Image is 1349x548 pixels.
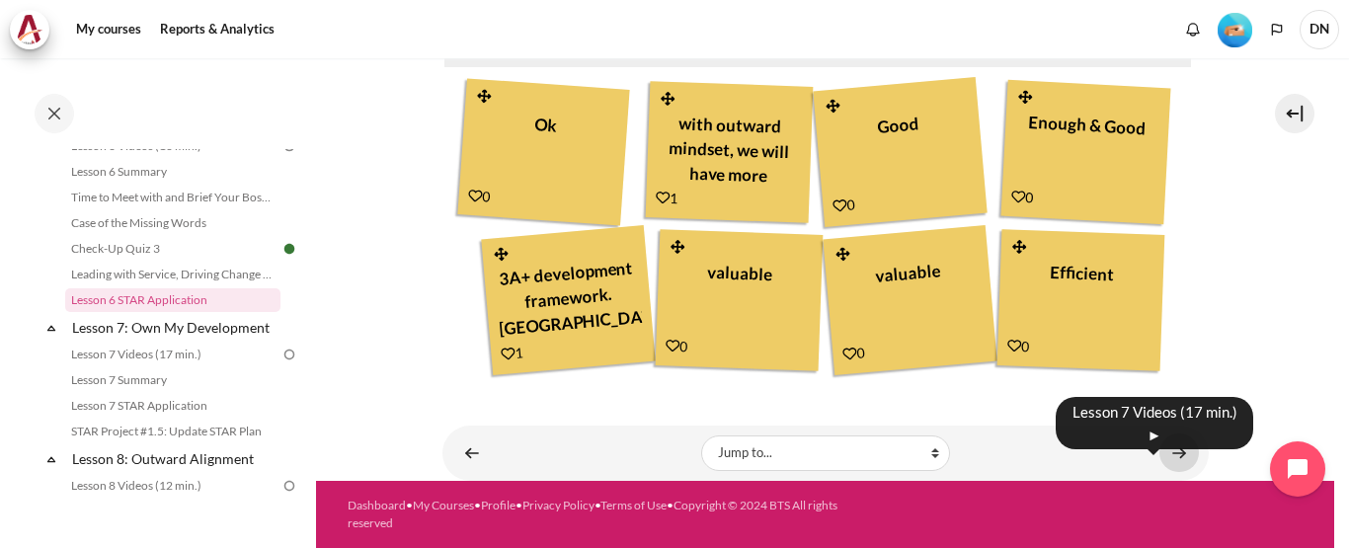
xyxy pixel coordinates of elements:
[667,253,813,340] div: valuable
[492,247,511,262] i: Drag and drop this note
[842,342,866,364] div: 0
[494,250,644,344] div: 3A+ development framework. [GEOGRAPHIC_DATA]
[1300,10,1339,49] span: DN
[10,10,59,49] a: Architeck Architeck
[348,498,406,512] a: Dashboard
[280,477,298,495] img: To do
[1011,240,1029,255] i: Drag and drop this note
[65,186,280,209] a: Time to Meet with and Brief Your Boss #1
[1056,397,1253,449] div: Lesson 7 Videos (17 min.) ►
[69,10,148,49] a: My courses
[41,318,61,338] span: Collapse
[833,194,856,216] div: 0
[1218,13,1252,47] img: Level #2
[280,240,298,258] img: Done
[1007,339,1021,352] i: Add a Like
[41,449,61,469] span: Collapse
[670,240,687,255] i: Drag and drop this note
[1262,15,1292,44] button: Languages
[65,263,280,286] a: Leading with Service, Driving Change (Pucknalin's Story)
[65,343,280,366] a: Lesson 7 Videos (17 min.)
[65,474,280,498] a: Lesson 8 Videos (12 min.)
[65,160,280,184] a: Lesson 6 Summary
[656,187,678,208] div: 1
[65,211,280,235] a: Case of the Missing Words
[1210,11,1260,47] a: Level #2
[666,339,679,352] i: Add a Like
[833,198,847,213] i: Add a Like
[826,102,976,196] div: Good
[65,368,280,392] a: Lesson 7 Summary
[1008,253,1154,340] div: Efficient
[65,420,280,443] a: STAR Project #1.5: Update STAR Plan
[69,445,280,472] a: Lesson 8: Outward Alignment
[1017,90,1035,105] i: Drag and drop this note
[468,185,491,206] div: 0
[413,498,474,512] a: My Courses
[69,314,280,341] a: Lesson 7: Own My Development
[666,335,688,356] div: 0
[348,497,865,532] div: • • • • •
[280,346,298,363] img: To do
[153,10,281,49] a: Reports & Analytics
[481,498,516,512] a: Profile
[476,89,494,104] i: Drag and drop this note
[65,237,280,261] a: Check-Up Quiz 3
[501,347,516,361] i: Add a Like
[1178,15,1208,44] div: Show notification window with no new notifications
[470,103,618,195] div: Ok
[842,347,857,361] i: Add a Like
[452,433,492,472] a: ◄ Leading with Service, Driving Change (Pucknalin's Story)
[833,247,852,262] i: Drag and drop this note
[16,15,43,44] img: Architeck
[65,394,280,418] a: Lesson 7 STAR Application
[835,250,986,344] div: valuable
[660,92,677,107] i: Drag and drop this note
[522,498,595,512] a: Privacy Policy
[657,105,803,192] div: with outward mindset, we will have more accountability.
[65,288,280,312] a: Lesson 6 STAR Application
[656,191,670,204] i: Add a Like
[469,189,484,203] i: Add a Like
[1011,186,1034,207] div: 0
[1300,10,1339,49] a: User menu
[824,99,842,114] i: Drag and drop this note
[1011,190,1026,204] i: Add a Like
[501,342,524,364] div: 1
[1007,335,1030,356] div: 0
[600,498,667,512] a: Terms of Use
[1218,11,1252,47] div: Level #2
[1012,104,1159,193] div: Enough & Good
